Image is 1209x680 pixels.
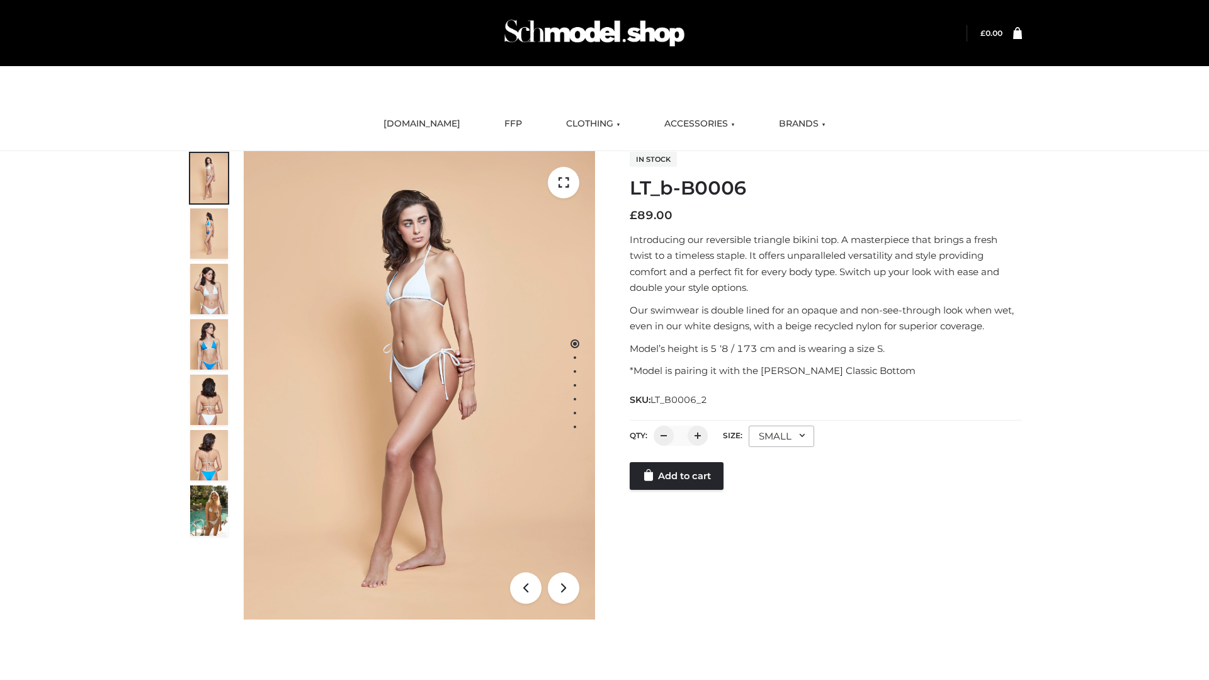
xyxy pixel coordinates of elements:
[190,208,228,259] img: ArielClassicBikiniTop_CloudNine_AzureSky_OW114ECO_2-scaled.jpg
[980,28,985,38] span: £
[630,302,1022,334] p: Our swimwear is double lined for an opaque and non-see-through look when wet, even in our white d...
[630,462,724,490] a: Add to cart
[557,110,630,138] a: CLOTHING
[655,110,744,138] a: ACCESSORIES
[630,341,1022,357] p: Model’s height is 5 ‘8 / 173 cm and is wearing a size S.
[630,363,1022,379] p: *Model is pairing it with the [PERSON_NAME] Classic Bottom
[190,430,228,480] img: ArielClassicBikiniTop_CloudNine_AzureSky_OW114ECO_8-scaled.jpg
[630,152,677,167] span: In stock
[630,431,647,440] label: QTY:
[630,232,1022,296] p: Introducing our reversible triangle bikini top. A masterpiece that brings a fresh twist to a time...
[769,110,835,138] a: BRANDS
[723,431,742,440] label: Size:
[630,208,673,222] bdi: 89.00
[190,375,228,425] img: ArielClassicBikiniTop_CloudNine_AzureSky_OW114ECO_7-scaled.jpg
[650,394,707,405] span: LT_B0006_2
[190,264,228,314] img: ArielClassicBikiniTop_CloudNine_AzureSky_OW114ECO_3-scaled.jpg
[630,208,637,222] span: £
[630,392,708,407] span: SKU:
[630,177,1022,200] h1: LT_b-B0006
[190,319,228,370] img: ArielClassicBikiniTop_CloudNine_AzureSky_OW114ECO_4-scaled.jpg
[190,485,228,536] img: Arieltop_CloudNine_AzureSky2.jpg
[495,110,531,138] a: FFP
[749,426,814,447] div: SMALL
[244,151,595,620] img: LT_b-B0006
[980,28,1002,38] a: £0.00
[374,110,470,138] a: [DOMAIN_NAME]
[980,28,1002,38] bdi: 0.00
[190,153,228,203] img: ArielClassicBikiniTop_CloudNine_AzureSky_OW114ECO_1-scaled.jpg
[500,8,689,58] img: Schmodel Admin 964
